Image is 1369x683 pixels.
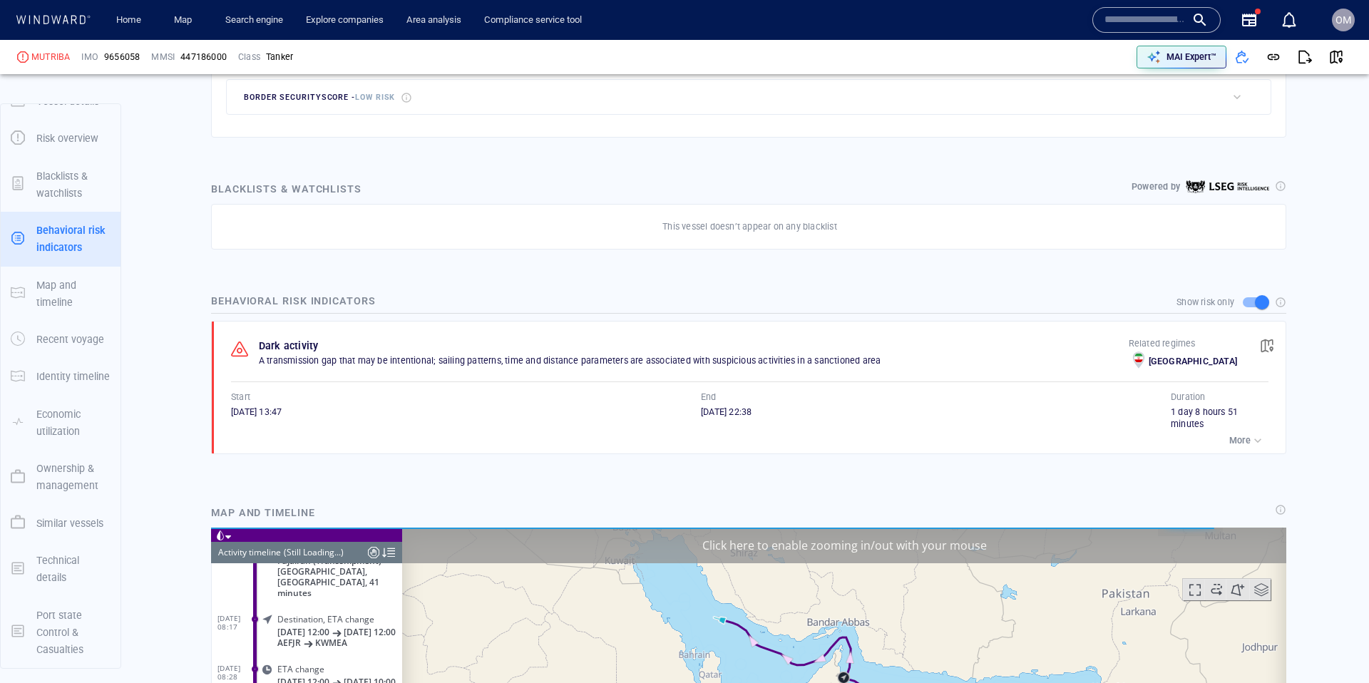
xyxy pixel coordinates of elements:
[401,8,467,33] button: Area analysis
[133,99,185,110] span: [DATE] 12:00
[36,222,111,257] p: Behavioral risk indicators
[104,51,140,63] span: 9656058
[6,205,191,244] dl: [DATE] 13:52Strait PassageHormuz, 5 hours
[1321,41,1352,73] button: View on map
[300,8,389,33] a: Explore companies
[1015,51,1038,73] div: tooltips.createAOI
[245,361,306,384] div: [DATE] - [DATE]
[1229,434,1251,447] p: More
[1,515,121,529] a: Similar vessels
[1171,391,1206,404] p: Duration
[66,149,118,160] span: [DATE] 12:00
[6,322,191,361] dl: [DATE] 00:44EEZ Visit[GEOGRAPHIC_DATA], 2 hours
[220,8,289,33] button: Search engine
[7,14,70,36] div: Activity timeline
[151,51,175,63] p: MMSI
[1015,51,1038,73] button: Create an AOI.
[1,286,121,299] a: Map and timeline
[6,254,44,271] span: [DATE] 20:08
[66,175,100,186] span: EEZ Visit
[1132,180,1180,193] p: Powered by
[355,93,395,102] span: Low risk
[157,14,168,36] div: Compliance Activities
[180,51,227,63] div: 447186000
[66,215,123,225] span: Strait Passage
[1,358,121,395] button: Identity timeline
[73,14,133,36] div: (Still Loading...)
[1289,41,1321,73] button: Export report
[231,406,282,417] span: [DATE] 13:47
[1,212,121,267] button: Behavioral risk indicators
[36,552,111,587] p: Technical details
[36,406,111,441] p: Economic utilization
[66,254,100,265] span: EEZ Visit
[1,415,121,428] a: Economic utilization
[238,51,260,63] p: Class
[886,430,926,440] a: Mapbox
[1167,51,1216,63] p: MAI Expert™
[6,136,44,153] span: [DATE] 08:28
[66,86,163,97] span: Destination, ETA change
[1,177,121,190] a: Blacklists & watchlists
[66,110,90,120] span: AEFJR
[1226,431,1268,451] button: More
[928,430,997,440] a: OpenStreetMap
[6,126,191,165] dl: [DATE] 08:28ETA change[DATE] 12:00[DATE] 10:00
[36,515,103,532] p: Similar vessels
[1251,330,1283,361] button: View on map
[6,86,44,103] span: [DATE] 08:17
[66,28,191,71] span: Fujairah (Transshipment) [GEOGRAPHIC_DATA], [GEOGRAPHIC_DATA], 41 minutes
[17,51,29,63] div: High risk
[66,136,113,147] span: ETA change
[195,421,258,438] a: Mapbox logo
[198,360,335,385] button: 18 days[DATE]-[DATE]
[1226,41,1258,73] button: Add to vessel list
[210,366,242,377] span: 18 days
[1149,355,1237,368] p: [GEOGRAPHIC_DATA]
[6,215,44,232] span: [DATE] 13:52
[6,165,191,205] dl: [DATE] 11:36EEZ Visit[GEOGRAPHIC_DATA], 8 hours
[6,76,191,126] dl: [DATE] 08:17Destination, ETA change[DATE] 12:00[DATE] 12:00AEFJRKWMEA
[1,93,121,107] a: Vessel details
[231,391,250,404] p: Start
[1,450,121,505] button: Ownership & management
[993,51,1015,73] div: Toggle vessel historical path
[66,227,135,238] span: Hormuz, 5 hours
[106,8,151,33] button: Home
[259,337,319,354] p: Dark activity
[36,368,110,385] p: Identity timeline
[66,345,190,356] span: [GEOGRAPHIC_DATA], 2 hours
[208,178,364,200] div: Blacklists & watchlists
[6,244,191,283] dl: [DATE] 20:08EEZ Visit[GEOGRAPHIC_DATA], 3 hours
[163,8,208,33] button: Map
[1,396,121,451] button: Economic utilization
[36,331,104,348] p: Recent voyage
[1,470,121,483] a: Ownership & management
[1,542,121,597] button: Technical details
[1001,430,1072,440] a: Improve this map
[1,232,121,245] a: Behavioral risk indicators
[6,332,44,349] span: [DATE] 00:44
[701,406,752,417] span: [DATE] 22:38
[478,8,588,33] button: Compliance service tool
[36,277,111,312] p: Map and timeline
[1281,11,1298,29] div: Notification center
[66,99,118,110] span: [DATE] 12:00
[6,293,44,310] span: [DATE] 23:40
[1,131,121,145] a: Risk overview
[1,625,121,638] a: Port state Control & Casualties
[1,561,121,575] a: Technical details
[6,371,44,389] span: [DATE] 02:33
[259,354,1129,367] p: A transmission gap that may be intentional; sailing patterns, time and distance parameters are as...
[66,267,190,277] span: [GEOGRAPHIC_DATA], 3 hours
[66,188,190,199] span: [GEOGRAPHIC_DATA], 8 hours
[1129,337,1237,350] p: Related regimes
[205,498,321,527] div: Map and timeline
[1,321,121,358] button: Recent voyage
[1329,6,1358,34] button: OM
[36,607,111,659] p: Port state Control & Casualties
[31,51,70,63] span: MUTRIBA
[66,332,100,343] span: EEZ Visit
[104,110,136,120] span: KWMEA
